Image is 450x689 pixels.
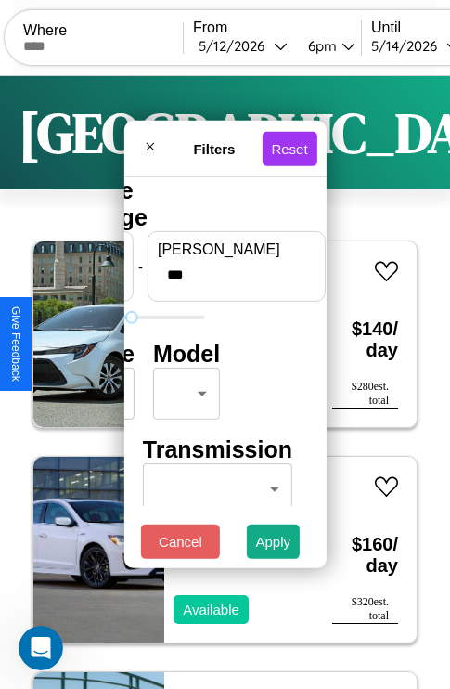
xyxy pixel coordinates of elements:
div: $ 280 est. total [332,380,398,409]
label: From [193,19,361,36]
h4: Transmission [143,436,292,463]
h4: Make [76,341,135,368]
h4: Model [153,341,220,368]
h4: Filters [166,140,262,156]
button: Cancel [141,525,220,559]
label: [PERSON_NAME] [158,241,315,258]
iframe: Intercom live chat [19,626,63,670]
h4: Price Range [76,177,204,231]
div: 5 / 14 / 2026 [371,37,446,55]
p: - [138,253,143,279]
button: Apply [247,525,301,559]
label: Where [23,22,183,39]
button: Reset [262,131,316,165]
div: $ 320 est. total [332,595,398,624]
div: 6pm [299,37,341,55]
h3: $ 160 / day [332,515,398,595]
div: Give Feedback [9,306,22,382]
p: Available [183,597,239,622]
h3: $ 140 / day [332,300,398,380]
button: 6pm [293,36,361,56]
div: 5 / 12 / 2026 [199,37,274,55]
button: 5/12/2026 [193,36,293,56]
